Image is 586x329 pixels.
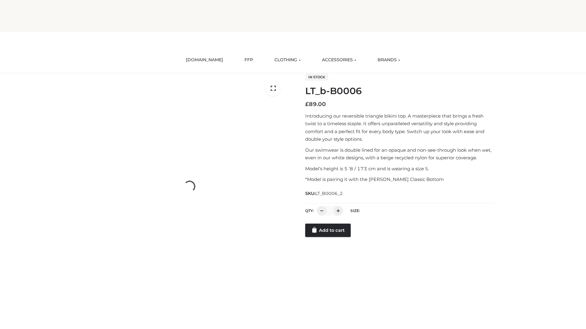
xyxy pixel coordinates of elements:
a: Add to cart [305,224,351,237]
p: *Model is pairing it with the [PERSON_NAME] Classic Bottom [305,175,495,183]
a: FFP [240,53,258,67]
p: Model’s height is 5 ‘8 / 173 cm and is wearing a size S. [305,165,495,173]
span: £ [305,101,309,108]
a: BRANDS [373,53,405,67]
bdi: 89.00 [305,101,326,108]
p: Our swimwear is double lined for an opaque and non-see-through look when wet, even in our white d... [305,146,495,162]
span: LT_B0006_2 [315,191,343,196]
a: ACCESSORIES [317,53,361,67]
label: QTY: [305,208,314,213]
a: CLOTHING [270,53,305,67]
p: Introducing our reversible triangle bikini top. A masterpiece that brings a fresh twist to a time... [305,112,495,143]
span: SKU: [305,190,343,197]
h1: LT_b-B0006 [305,86,495,97]
label: Size: [350,208,360,213]
a: [DOMAIN_NAME] [181,53,228,67]
span: In stock [305,73,328,81]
